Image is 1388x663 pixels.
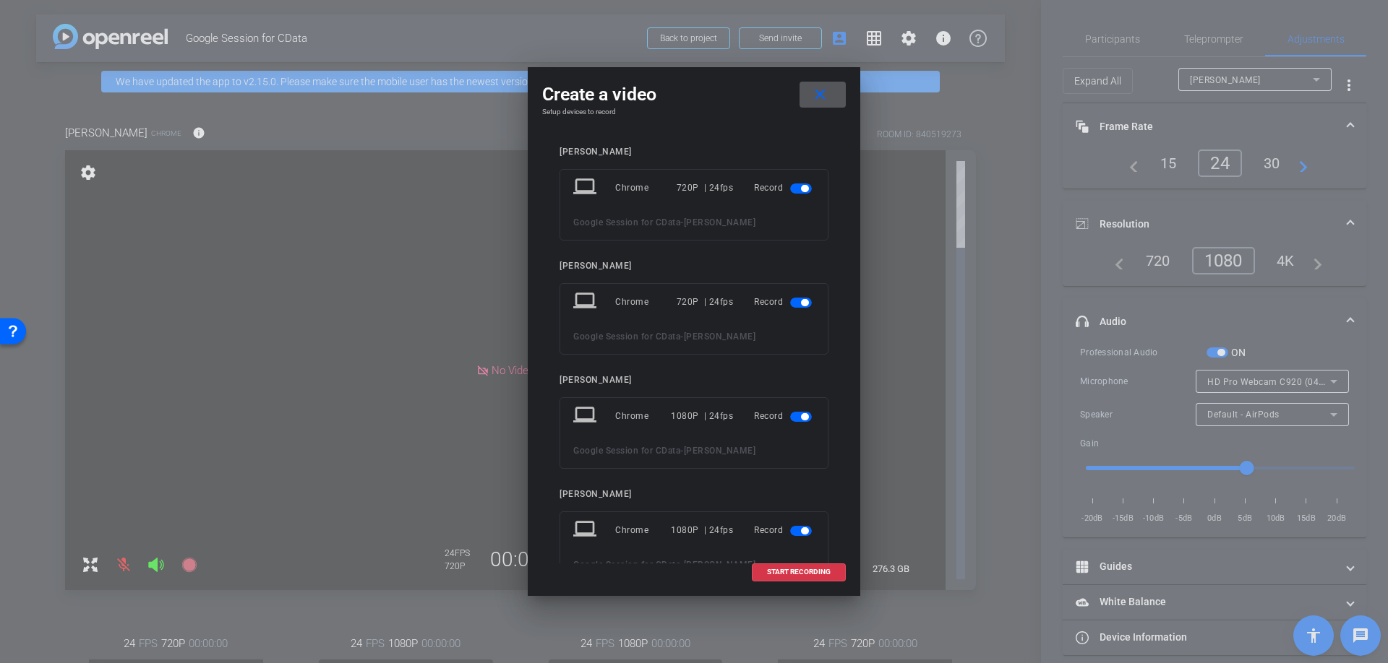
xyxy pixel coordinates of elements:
[754,289,815,315] div: Record
[560,375,828,386] div: [PERSON_NAME]
[560,147,828,157] div: [PERSON_NAME]
[677,289,734,315] div: 720P | 24fps
[811,86,829,104] mat-icon: close
[573,517,599,543] mat-icon: laptop
[573,175,599,201] mat-icon: laptop
[754,517,815,543] div: Record
[680,446,684,456] span: -
[752,563,846,581] button: START RECORDING
[680,560,684,570] span: -
[754,403,815,429] div: Record
[615,517,671,543] div: Chrome
[680,217,684,227] span: -
[560,489,828,500] div: [PERSON_NAME]
[560,261,828,272] div: [PERSON_NAME]
[754,175,815,201] div: Record
[671,517,733,543] div: 1080P | 24fps
[684,217,756,227] span: [PERSON_NAME]
[615,289,677,315] div: Chrome
[542,82,846,108] div: Create a video
[684,560,756,570] span: [PERSON_NAME]
[684,331,756,342] span: [PERSON_NAME]
[573,331,680,342] span: Google Session for CData
[671,403,733,429] div: 1080P | 24fps
[680,331,684,342] span: -
[542,108,846,116] h4: Setup devices to record
[573,403,599,429] mat-icon: laptop
[767,568,831,576] span: START RECORDING
[684,446,756,456] span: [PERSON_NAME]
[615,403,671,429] div: Chrome
[615,175,677,201] div: Chrome
[573,560,680,570] span: Google Session for CData
[573,446,680,456] span: Google Session for CData
[677,175,734,201] div: 720P | 24fps
[573,217,680,227] span: Google Session for CData
[573,289,599,315] mat-icon: laptop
